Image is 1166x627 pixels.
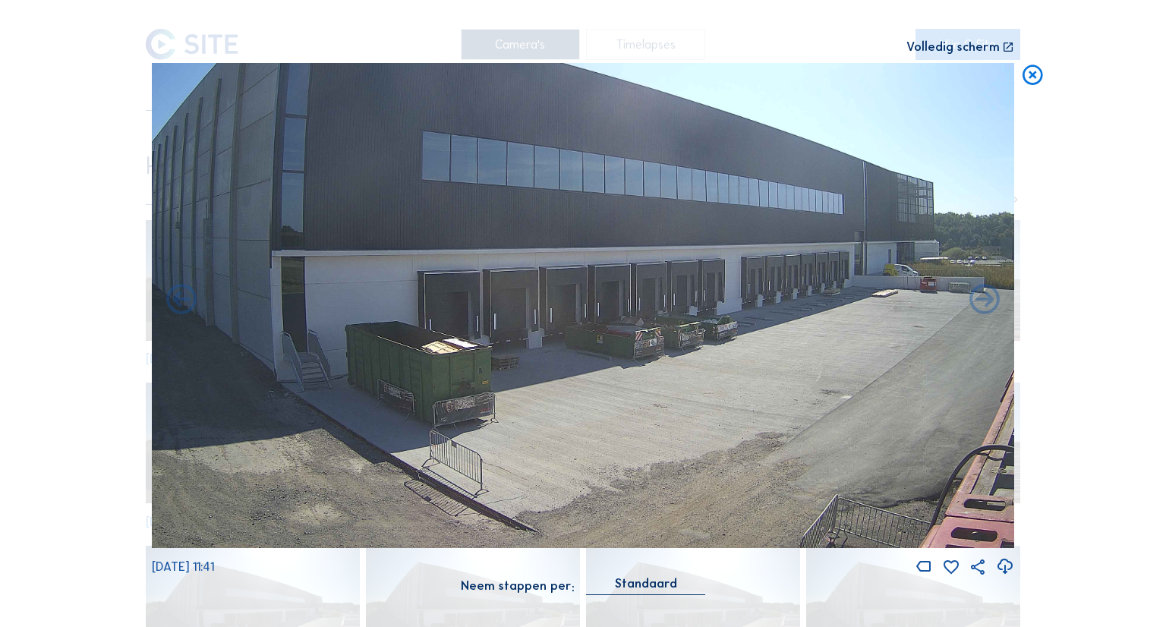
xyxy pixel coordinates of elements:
span: [DATE] 11:41 [152,559,214,574]
i: Back [966,282,1003,319]
div: Volledig scherm [906,41,1000,54]
div: Standaard [586,577,705,594]
i: Forward [163,282,200,319]
div: Standaard [615,577,677,591]
div: Neem stappen per: [461,580,575,592]
img: Image [152,63,1014,548]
